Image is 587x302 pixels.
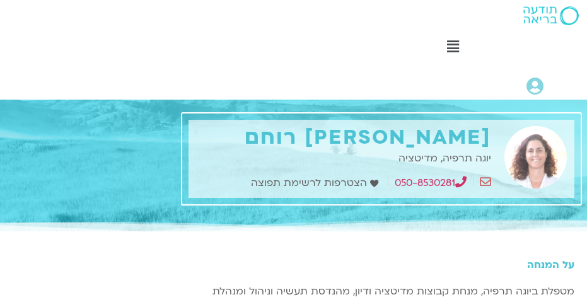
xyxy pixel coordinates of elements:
[189,259,574,270] h5: על המנחה
[251,175,381,192] a: הצטרפות לרשימת תפוצה
[195,126,491,149] h1: [PERSON_NAME] רוחם
[251,175,370,192] span: הצטרפות לרשימת תפוצה
[395,176,467,190] a: 050-8530281
[523,6,579,25] img: תודעה בריאה
[195,153,491,164] h2: יוגה תרפיה, מדיטציה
